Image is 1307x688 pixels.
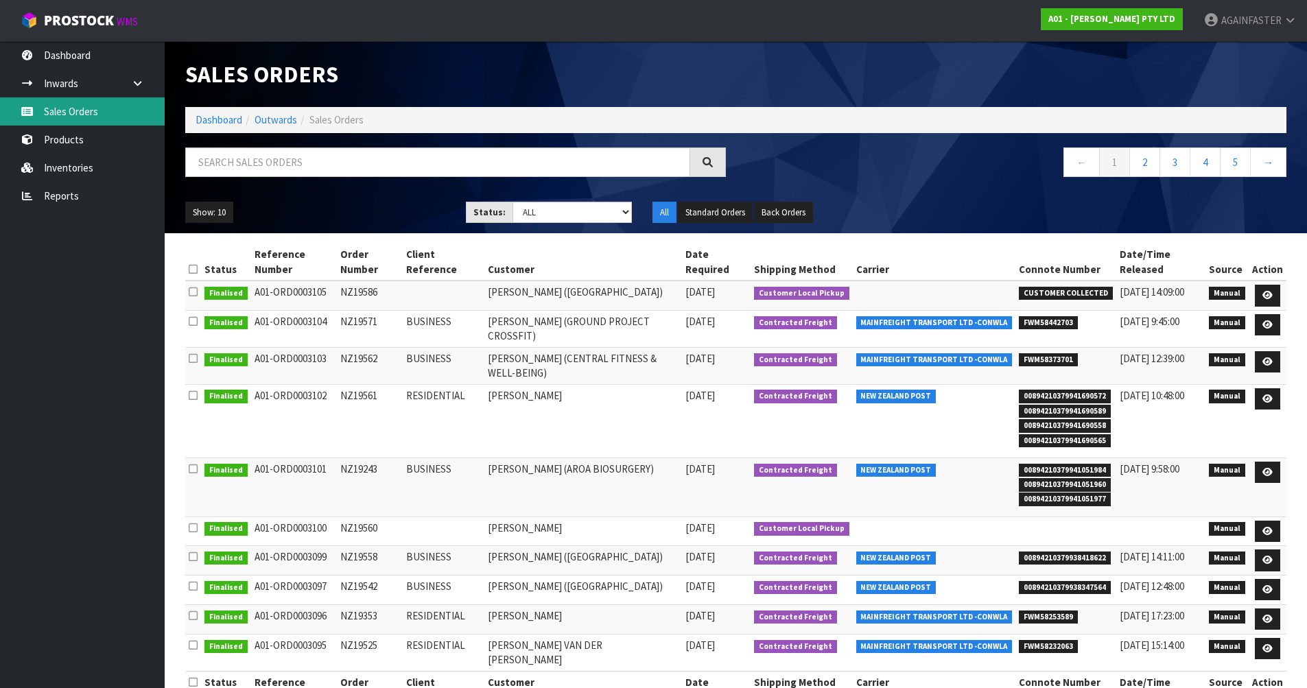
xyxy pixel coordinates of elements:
[685,609,715,622] span: [DATE]
[204,464,248,477] span: Finalised
[685,285,715,298] span: [DATE]
[251,458,338,517] td: A01-ORD0003101
[204,316,248,330] span: Finalised
[403,347,484,384] td: BUSINESS
[403,604,484,634] td: RESIDENTIAL
[251,634,338,671] td: A01-ORD0003095
[484,384,682,458] td: [PERSON_NAME]
[678,202,753,224] button: Standard Orders
[484,310,682,347] td: [PERSON_NAME] (GROUND PROJECT CROSSFIT)
[484,546,682,576] td: [PERSON_NAME] ([GEOGRAPHIC_DATA])
[204,390,248,403] span: Finalised
[754,353,837,367] span: Contracted Freight
[1159,147,1190,177] a: 3
[1209,316,1245,330] span: Manual
[1019,493,1111,506] span: 00894210379941051977
[196,113,242,126] a: Dashboard
[204,551,248,565] span: Finalised
[1209,522,1245,536] span: Manual
[251,310,338,347] td: A01-ORD0003104
[44,12,114,29] span: ProStock
[1019,419,1111,433] span: 00894210379941690558
[685,315,715,328] span: [DATE]
[403,634,484,671] td: RESIDENTIAL
[484,458,682,517] td: [PERSON_NAME] (AROA BIOSURGERY)
[204,353,248,367] span: Finalised
[754,640,837,654] span: Contracted Freight
[251,347,338,384] td: A01-ORD0003103
[1019,640,1078,654] span: FWM58232063
[754,390,837,403] span: Contracted Freight
[204,287,248,300] span: Finalised
[337,281,403,310] td: NZ19586
[754,464,837,477] span: Contracted Freight
[251,281,338,310] td: A01-ORD0003105
[1120,315,1179,328] span: [DATE] 9:45:00
[685,352,715,365] span: [DATE]
[251,575,338,604] td: A01-ORD0003097
[685,521,715,534] span: [DATE]
[1019,316,1078,330] span: FWM58442703
[337,244,403,281] th: Order Number
[746,147,1287,181] nav: Page navigation
[1249,244,1286,281] th: Action
[1120,462,1179,475] span: [DATE] 9:58:00
[484,347,682,384] td: [PERSON_NAME] (CENTRAL FITNESS & WELL-BEING)
[337,310,403,347] td: NZ19571
[185,62,726,86] h1: Sales Orders
[1209,640,1245,654] span: Manual
[1099,147,1130,177] a: 1
[856,390,937,403] span: NEW ZEALAND POST
[754,551,837,565] span: Contracted Freight
[1019,287,1113,300] span: CUSTOMER COLLECTED
[403,244,484,281] th: Client Reference
[204,610,248,624] span: Finalised
[204,522,248,536] span: Finalised
[117,15,138,28] small: WMS
[185,147,690,177] input: Search sales orders
[1120,285,1184,298] span: [DATE] 14:09:00
[484,281,682,310] td: [PERSON_NAME] ([GEOGRAPHIC_DATA])
[1190,147,1221,177] a: 4
[1120,639,1184,652] span: [DATE] 15:14:00
[251,384,338,458] td: A01-ORD0003102
[754,287,849,300] span: Customer Local Pickup
[484,604,682,634] td: [PERSON_NAME]
[1019,434,1111,448] span: 00894210379941690565
[309,113,364,126] span: Sales Orders
[1120,609,1184,622] span: [DATE] 17:23:00
[682,244,751,281] th: Date Required
[1120,389,1184,402] span: [DATE] 10:48:00
[754,202,813,224] button: Back Orders
[1019,581,1111,595] span: 00894210379938347564
[1120,580,1184,593] span: [DATE] 12:48:00
[201,244,251,281] th: Status
[856,551,937,565] span: NEW ZEALAND POST
[1015,244,1116,281] th: Connote Number
[21,12,38,29] img: cube-alt.png
[685,580,715,593] span: [DATE]
[754,316,837,330] span: Contracted Freight
[403,546,484,576] td: BUSINESS
[856,610,1013,624] span: MAINFREIGHT TRANSPORT LTD -CONWLA
[1048,13,1175,25] strong: A01 - [PERSON_NAME] PTY LTD
[337,347,403,384] td: NZ19562
[403,458,484,517] td: BUSINESS
[484,575,682,604] td: [PERSON_NAME] ([GEOGRAPHIC_DATA])
[856,640,1013,654] span: MAINFREIGHT TRANSPORT LTD -CONWLA
[685,462,715,475] span: [DATE]
[754,581,837,595] span: Contracted Freight
[255,113,297,126] a: Outwards
[251,517,338,546] td: A01-ORD0003100
[337,604,403,634] td: NZ19353
[652,202,676,224] button: All
[337,384,403,458] td: NZ19561
[685,389,715,402] span: [DATE]
[1209,464,1245,477] span: Manual
[856,353,1013,367] span: MAINFREIGHT TRANSPORT LTD -CONWLA
[1063,147,1100,177] a: ←
[403,384,484,458] td: RESIDENTIAL
[853,244,1016,281] th: Carrier
[251,546,338,576] td: A01-ORD0003099
[484,244,682,281] th: Customer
